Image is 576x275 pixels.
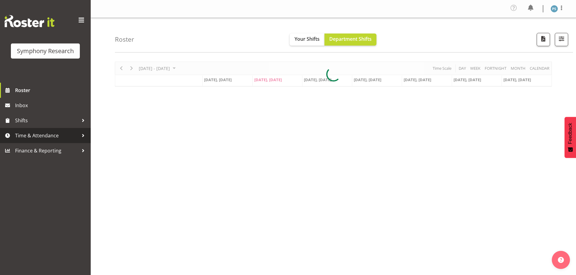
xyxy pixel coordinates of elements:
h4: Roster [115,36,134,43]
img: paul-s-stoneham1982.jpg [551,5,558,12]
span: Roster [15,86,88,95]
div: Symphony Research [17,46,74,56]
button: Department Shifts [324,34,376,46]
button: Filter Shifts [555,33,568,46]
button: Your Shifts [290,34,324,46]
img: help-xxl-2.png [558,257,564,263]
span: Shifts [15,116,79,125]
span: Department Shifts [329,36,372,42]
img: Rosterit website logo [5,15,54,27]
span: Finance & Reporting [15,146,79,155]
button: Download a PDF of the roster according to the set date range. [537,33,550,46]
span: Time & Attendance [15,131,79,140]
button: Feedback - Show survey [565,117,576,158]
span: Your Shifts [295,36,320,42]
span: Inbox [15,101,88,110]
span: Feedback [568,123,573,144]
